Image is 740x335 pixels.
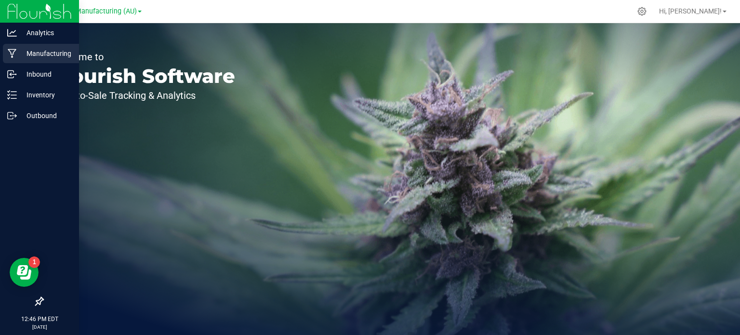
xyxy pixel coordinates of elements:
[7,90,17,100] inline-svg: Inventory
[17,110,75,121] p: Outbound
[17,68,75,80] p: Inbound
[7,49,17,58] inline-svg: Manufacturing
[659,7,722,15] span: Hi, [PERSON_NAME]!
[52,67,235,86] p: Flourish Software
[636,7,648,16] div: Manage settings
[7,111,17,121] inline-svg: Outbound
[52,52,235,62] p: Welcome to
[4,315,75,323] p: 12:46 PM EDT
[17,27,75,39] p: Analytics
[7,28,17,38] inline-svg: Analytics
[55,7,137,15] span: Stash Manufacturing (AU)
[10,258,39,287] iframe: Resource center
[28,256,40,268] iframe: Resource center unread badge
[17,89,75,101] p: Inventory
[52,91,235,100] p: Seed-to-Sale Tracking & Analytics
[7,69,17,79] inline-svg: Inbound
[4,323,75,331] p: [DATE]
[17,48,75,59] p: Manufacturing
